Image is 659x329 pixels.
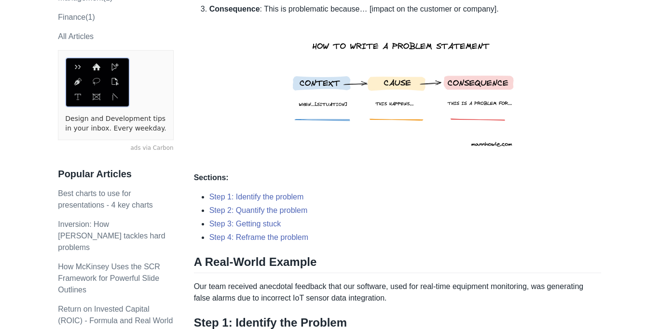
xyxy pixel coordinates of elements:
[209,206,308,214] a: Step 2: Quantify the problem
[282,15,529,164] img: how to write a problem statement
[58,263,160,294] a: How McKinsey Uses the SCR Framework for Powerful Slide Outlines
[58,13,95,21] a: Finance(1)
[65,114,166,133] a: Design and Development tips in your inbox. Every weekday.
[65,57,130,107] img: ads via Carbon
[209,5,260,13] strong: Consequence
[58,168,173,180] h3: Popular Articles
[58,32,94,40] a: All Articles
[209,220,281,228] a: Step 3: Getting stuck
[209,193,304,201] a: Step 1: Identify the problem
[194,255,601,273] h2: A Real-World Example
[58,220,165,251] a: Inversion: How [PERSON_NAME] tackles hard problems
[194,173,229,182] strong: Sections:
[58,189,153,209] a: Best charts to use for presentations - 4 key charts
[209,233,308,241] a: Step 4: Reframe the problem
[194,281,601,304] p: Our team received anecdotal feedback that our software, used for real-time equipment monitoring, ...
[209,3,601,164] li: : This is problematic because… [impact on the customer or company].
[58,144,173,153] a: ads via Carbon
